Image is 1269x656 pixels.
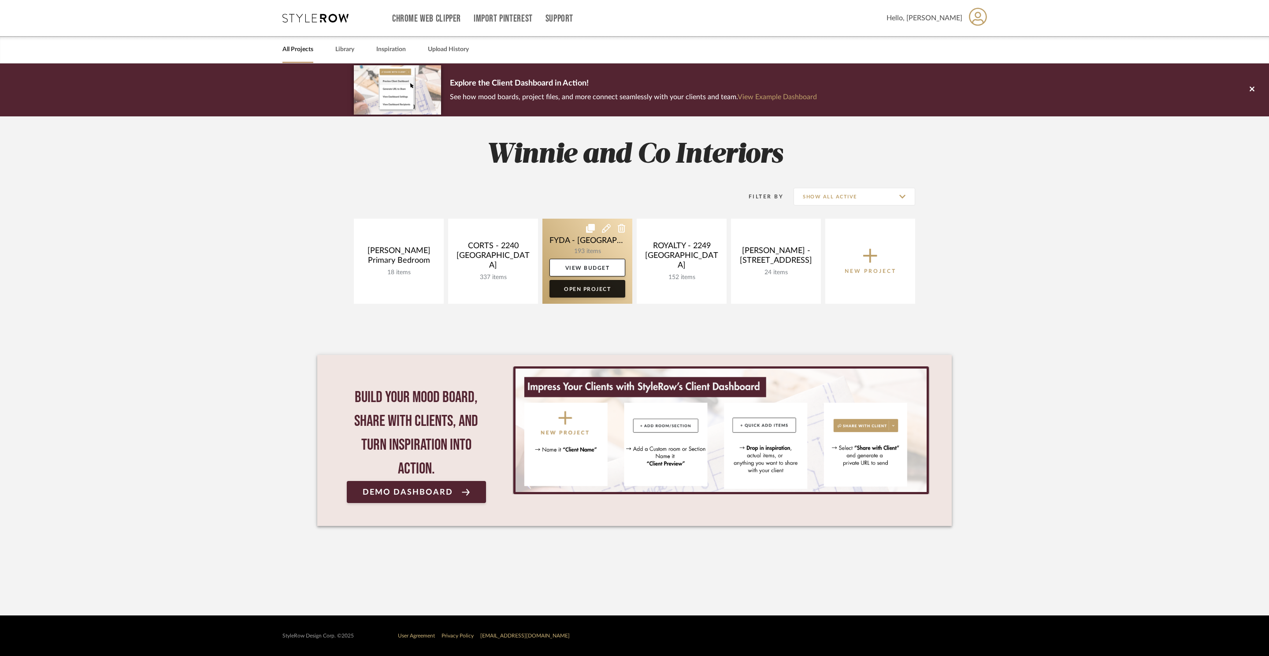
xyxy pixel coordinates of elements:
div: 18 items [361,269,437,276]
div: 337 items [455,274,531,281]
div: 24 items [738,269,814,276]
img: d5d033c5-7b12-40c2-a960-1ecee1989c38.png [354,65,441,114]
div: 152 items [644,274,720,281]
div: CORTS - 2240 [GEOGRAPHIC_DATA] [455,241,531,274]
a: Demo Dashboard [347,481,486,503]
div: StyleRow Design Corp. ©2025 [282,633,354,639]
a: Privacy Policy [442,633,474,638]
a: View Example Dashboard [738,93,817,101]
div: Build your mood board, share with clients, and turn inspiration into action. [347,386,486,481]
img: StyleRow_Client_Dashboard_Banner__1_.png [516,369,927,492]
span: Hello, [PERSON_NAME] [887,13,962,23]
a: Upload History [428,44,469,56]
a: [EMAIL_ADDRESS][DOMAIN_NAME] [480,633,570,638]
p: New Project [845,267,896,276]
a: Open Project [549,280,625,298]
a: View Budget [549,259,625,276]
a: Import Pinterest [474,15,533,22]
a: All Projects [282,44,313,56]
span: Demo Dashboard [363,488,453,496]
div: Filter By [737,192,783,201]
a: Library [335,44,354,56]
a: Support [545,15,573,22]
div: ROYALTY - 2249 [GEOGRAPHIC_DATA] [644,241,720,274]
div: 0 [512,366,930,494]
a: Inspiration [376,44,406,56]
div: [PERSON_NAME] Primary Bedroom [361,246,437,269]
a: Chrome Web Clipper [392,15,461,22]
div: [PERSON_NAME] - [STREET_ADDRESS] [738,246,814,269]
button: New Project [825,219,915,304]
p: See how mood boards, project files, and more connect seamlessly with your clients and team. [450,91,817,103]
p: Explore the Client Dashboard in Action! [450,77,817,91]
h2: Winnie and Co Interiors [317,138,952,171]
a: User Agreement [398,633,435,638]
